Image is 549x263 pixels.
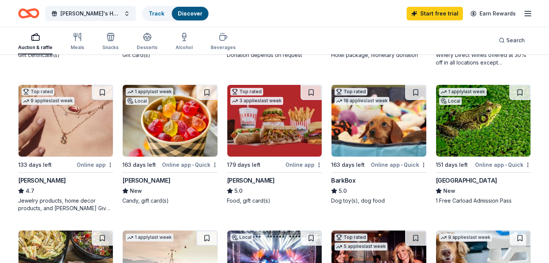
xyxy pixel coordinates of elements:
[230,88,263,95] div: Top rated
[331,176,355,185] div: BarkBox
[436,176,497,185] div: [GEOGRAPHIC_DATA]
[335,97,389,105] div: 19 applies last week
[18,176,66,185] div: [PERSON_NAME]
[18,51,113,59] div: Gift certificate(s)
[176,45,193,51] div: Alcohol
[506,36,525,45] span: Search
[176,29,193,54] button: Alcohol
[475,160,531,169] div: Online app Quick
[142,6,209,21] button: TrackDiscover
[339,186,347,195] span: 5.0
[230,234,253,241] div: Local
[436,160,468,169] div: 151 days left
[335,243,387,251] div: 5 applies last week
[331,197,426,205] div: Dog toy(s), dog food
[18,5,39,22] a: Home
[227,51,322,59] div: Donation depends on request
[122,197,217,205] div: Candy, gift card(s)
[162,160,218,169] div: Online app Quick
[331,160,365,169] div: 163 days left
[45,6,136,21] button: [PERSON_NAME]'s Hope Survival Ball
[178,10,202,17] a: Discover
[335,88,367,95] div: Top rated
[227,85,322,205] a: Image for Portillo'sTop rated3 applieslast week179 days leftOnline app[PERSON_NAME]5.0Food, gift ...
[439,97,462,105] div: Local
[126,88,173,96] div: 1 apply last week
[22,97,74,105] div: 9 applies last week
[26,186,34,195] span: 4.7
[211,29,236,54] button: Beverages
[331,85,426,205] a: Image for BarkBoxTop rated19 applieslast week163 days leftOnline app•QuickBarkBox5.0Dog toy(s), d...
[126,234,173,241] div: 1 apply last week
[493,33,531,48] button: Search
[122,160,156,169] div: 163 days left
[285,160,322,169] div: Online app
[102,29,119,54] button: Snacks
[443,186,455,195] span: New
[122,85,217,205] a: Image for Albanese1 applylast weekLocal163 days leftOnline app•Quick[PERSON_NAME]NewCandy, gift c...
[192,162,194,168] span: •
[18,45,52,51] div: Auction & raffle
[149,10,164,17] a: Track
[18,160,52,169] div: 133 days left
[335,234,367,241] div: Top rated
[19,85,113,157] img: Image for Kendra Scott
[123,85,217,157] img: Image for Albanese
[439,88,487,96] div: 1 apply last week
[466,7,520,20] a: Earn Rewards
[407,7,463,20] a: Start free trial
[234,186,242,195] span: 5.0
[436,85,530,157] img: Image for Cincinnati Nature Center
[122,176,170,185] div: [PERSON_NAME]
[227,176,275,185] div: [PERSON_NAME]
[332,85,426,157] img: Image for BarkBox
[102,45,119,51] div: Snacks
[60,9,121,18] span: [PERSON_NAME]'s Hope Survival Ball
[505,162,507,168] span: •
[71,29,84,54] button: Meals
[227,197,322,205] div: Food, gift card(s)
[439,234,492,241] div: 9 applies last week
[230,97,283,105] div: 3 applies last week
[126,97,148,105] div: Local
[137,45,157,51] div: Desserts
[436,51,531,66] div: Winery Direct Wines offered at 30% off in all locations except [GEOGRAPHIC_DATA], [GEOGRAPHIC_DAT...
[71,45,84,51] div: Meals
[130,186,142,195] span: New
[227,85,322,157] img: Image for Portillo's
[436,197,531,205] div: 1 Free Carload Admission Pass
[211,45,236,51] div: Beverages
[436,85,531,205] a: Image for Cincinnati Nature Center1 applylast weekLocal151 days leftOnline app•Quick[GEOGRAPHIC_D...
[331,51,426,59] div: Hotel package, monetary donation
[22,88,54,95] div: Top rated
[227,160,261,169] div: 179 days left
[371,160,427,169] div: Online app Quick
[122,51,217,59] div: Gift card(s)
[18,197,113,212] div: Jewelry products, home decor products, and [PERSON_NAME] Gives Back event in-store or online (or ...
[18,29,52,54] button: Auction & raffle
[18,85,113,212] a: Image for Kendra ScottTop rated9 applieslast week133 days leftOnline app[PERSON_NAME]4.7Jewelry p...
[137,29,157,54] button: Desserts
[401,162,402,168] span: •
[77,160,113,169] div: Online app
